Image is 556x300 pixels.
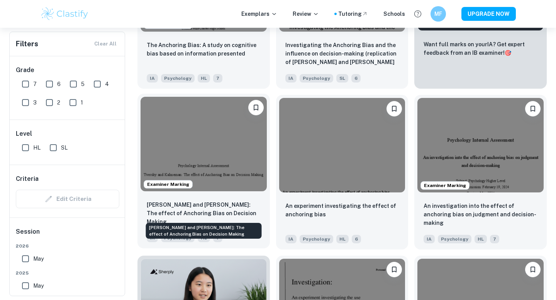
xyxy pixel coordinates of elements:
[411,7,424,20] button: Help and Feedback
[57,98,60,107] span: 2
[336,235,349,243] span: HL
[33,254,44,263] span: May
[338,10,368,18] a: Tutoring
[147,74,158,83] span: IA
[144,181,192,188] span: Examiner Marking
[241,10,277,18] p: Exemplars
[81,98,83,107] span: 1
[279,98,405,192] img: Psychology IA example thumbnail: An experiment investigating the effect o
[16,66,119,75] h6: Grade
[424,40,537,57] p: Want full marks on your IA ? Get expert feedback from an IB examiner!
[248,100,264,115] button: Bookmark
[285,41,399,67] p: Investigating the Anchoring Bias and the influence on decision-making (replication of Stack and M...
[414,95,547,249] a: Examiner MarkingBookmarkAn investigation into the effect of anchoring bias on judgment and decisi...
[147,41,261,58] p: The Anchoring Bias: A study on cognitive bias based on information presented
[141,97,267,191] img: Psychology IA example thumbnail: Tversky and Kahneman: The effect of Anch
[293,10,319,18] p: Review
[40,6,89,22] img: Clastify logo
[16,227,119,243] h6: Session
[386,101,402,116] button: Bookmark
[351,74,361,83] span: 6
[137,95,270,249] a: Examiner MarkingBookmarkTversky and Kahneman: The effect of Anchoring Bias on Decision MakingIAPs...
[16,129,119,138] h6: Level
[285,202,399,219] p: An experiment investigating the effect of anchoring bias
[61,143,68,152] span: SL
[431,6,446,22] button: MF
[33,80,37,88] span: 7
[434,10,443,18] h6: MF
[198,74,210,83] span: HL
[352,235,361,243] span: 6
[336,74,348,83] span: SL
[438,235,471,243] span: Psychology
[161,74,195,83] span: Psychology
[16,190,119,208] div: Criteria filters are unavailable when searching by topic
[285,74,297,83] span: IA
[276,95,409,249] a: BookmarkAn experiment investigating the effect of anchoring biasIAPsychologyHL6
[525,262,541,277] button: Bookmark
[461,7,516,21] button: UPGRADE NOW
[475,235,487,243] span: HL
[147,201,261,226] p: Tversky and Kahneman: The effect of Anchoring Bias on Decision Making
[16,270,119,276] span: 2025
[505,50,511,56] span: 🎯
[33,143,41,152] span: HL
[525,101,541,116] button: Bookmark
[16,174,39,184] h6: Criteria
[213,74,222,83] span: 7
[417,98,544,192] img: Psychology IA example thumbnail: An investigation into the effect of anch
[424,235,435,243] span: IA
[81,80,85,88] span: 5
[16,39,38,49] h6: Filters
[300,235,333,243] span: Psychology
[421,182,469,189] span: Examiner Marking
[383,10,405,18] a: Schools
[16,243,119,249] span: 2026
[386,262,402,277] button: Bookmark
[300,74,333,83] span: Psychology
[33,98,37,107] span: 3
[33,281,44,290] span: May
[490,235,499,243] span: 7
[146,223,262,239] div: [PERSON_NAME] and [PERSON_NAME]: The effect of Anchoring Bias on Decision Making
[285,235,297,243] span: IA
[57,80,61,88] span: 6
[424,202,537,227] p: An investigation into the effect of anchoring bias on judgment and decision-making
[105,80,109,88] span: 4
